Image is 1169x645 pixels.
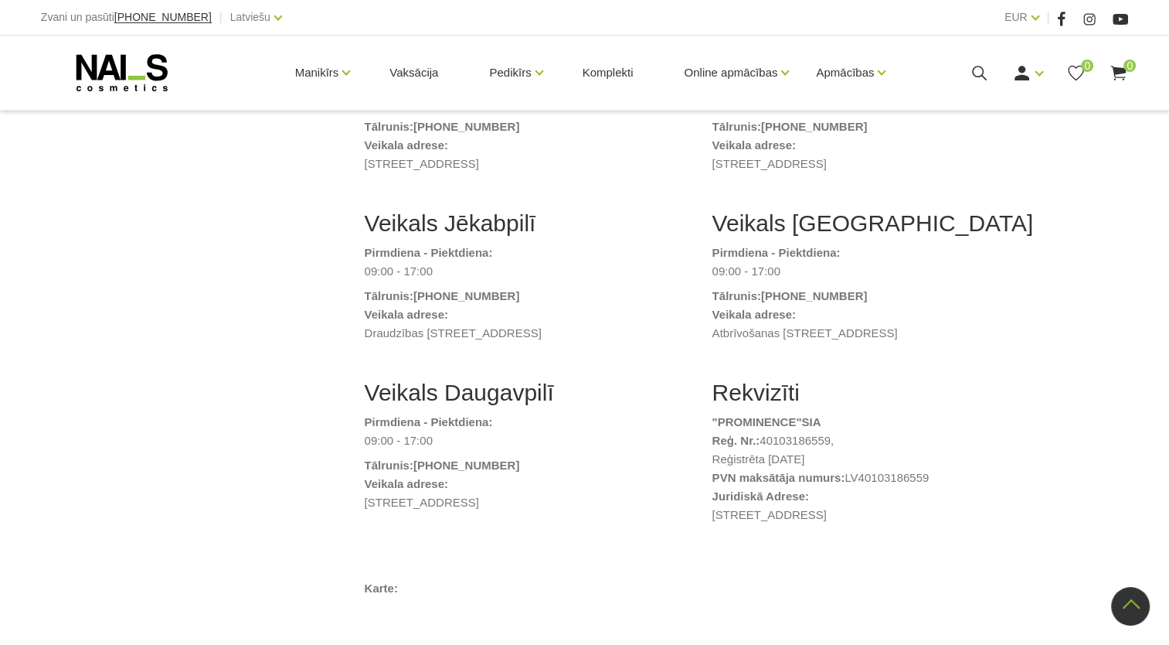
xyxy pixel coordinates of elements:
[365,262,689,281] dd: 09:00 - 17:00
[1004,8,1028,26] a: EUR
[413,456,520,475] a: [PHONE_NUMBER]
[712,138,796,152] strong: Veikala adrese:
[712,434,760,447] strong: Reģ. Nr.:
[1109,63,1128,83] a: 0
[365,477,448,490] strong: Veikala adrese:
[413,118,520,136] a: [PHONE_NUMBER]
[365,415,493,428] strong: Pirmdiena - Piektdiena:
[1047,8,1050,27] span: |
[761,118,868,136] a: [PHONE_NUMBER]
[712,469,1037,487] li: LV40103186559
[489,42,531,104] a: Pedikīrs
[365,155,689,173] dd: [STREET_ADDRESS]
[684,42,777,104] a: Online apmācības
[816,42,874,104] a: Apmācības
[365,432,689,450] dd: 09:00 - 17:00
[365,379,689,407] h2: Veikals Daugavpilī
[365,324,689,343] dd: Draudzības [STREET_ADDRESS]
[712,324,1037,343] dd: Atbrīvošanas [STREET_ADDRESS]
[712,155,1037,173] dd: [STREET_ADDRESS]
[365,120,413,133] strong: Tālrunis:
[712,289,761,302] strong: Tālrunis:
[1081,60,1093,72] span: 0
[712,506,1037,524] address: [STREET_ADDRESS]
[712,415,821,428] strong: "PROMINENCE SIA
[796,415,801,428] strong: "
[712,490,809,503] strong: Juridiskā Adrese:
[712,210,1037,237] h2: Veikals [GEOGRAPHIC_DATA]
[365,493,689,512] dd: [STREET_ADDRESS]
[365,246,493,259] strong: Pirmdiena - Piektdiena:
[114,11,212,23] span: [PHONE_NUMBER]
[230,8,270,26] a: Latviešu
[712,432,1037,469] li: 40103186559, Reģistrēta [DATE]
[712,246,841,259] strong: Pirmdiena - Piektdiena:
[365,308,448,321] strong: Veikala adrese:
[570,36,646,110] a: Komplekti
[365,210,689,237] h2: Veikals Jēkabpilī
[219,8,223,27] span: |
[41,8,212,27] div: Zvani un pasūti
[1123,60,1136,72] span: 0
[712,379,1037,407] h2: Rekvizīti
[712,308,796,321] strong: Veikala adrese:
[365,459,413,472] strong: Tālrunis:
[365,582,398,595] strong: Karte:
[712,471,845,484] strong: PVN maksātāja numurs:
[413,287,520,305] a: [PHONE_NUMBER]
[295,42,339,104] a: Manikīrs
[377,36,450,110] a: Vaksācija
[365,289,413,302] strong: Tālrunis:
[712,120,761,133] strong: Tālrunis:
[365,138,448,152] strong: Veikala adrese:
[712,262,1037,281] dd: 09:00 - 17:00
[1066,63,1086,83] a: 0
[761,287,868,305] a: [PHONE_NUMBER]
[114,12,212,23] a: [PHONE_NUMBER]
